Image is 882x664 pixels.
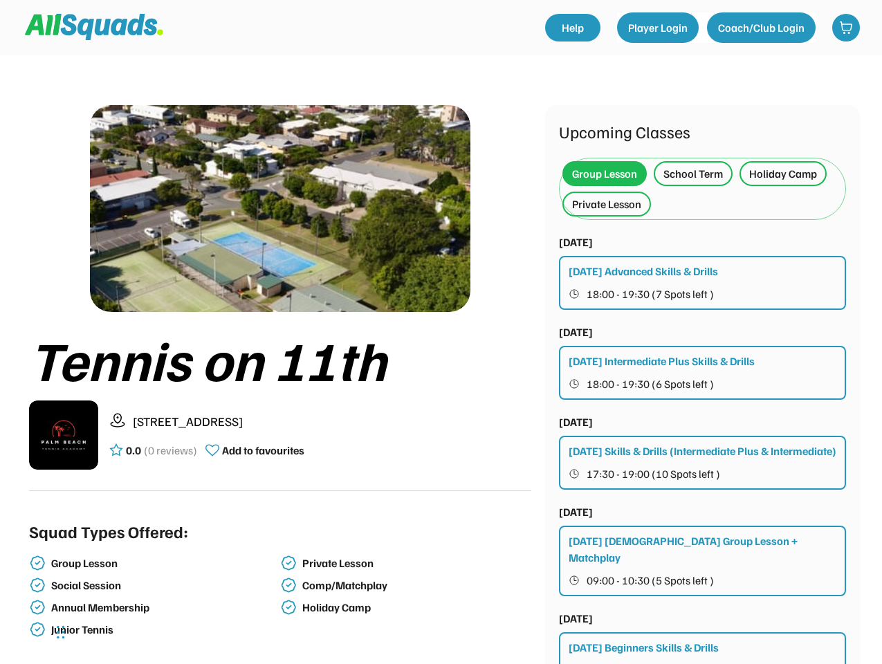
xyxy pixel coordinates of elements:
div: Add to favourites [222,442,304,459]
div: School Term [663,165,723,182]
img: 1000017423.png [90,105,470,312]
div: Private Lesson [572,196,641,212]
button: 17:30 - 19:00 (10 Spots left ) [569,465,838,483]
button: 18:00 - 19:30 (7 Spots left ) [569,285,838,303]
div: Tennis on 11th [29,329,531,389]
div: (0 reviews) [144,442,197,459]
div: Annual Membership [51,601,277,614]
img: check-verified-01.svg [280,555,297,571]
div: [DATE] Intermediate Plus Skills & Drills [569,353,755,369]
button: 18:00 - 19:30 (6 Spots left ) [569,375,838,393]
img: check-verified-01.svg [29,555,46,571]
div: Upcoming Classes [559,119,846,144]
div: [DATE] [559,610,593,627]
img: IMG_2979.png [29,400,98,470]
button: Player Login [617,12,699,43]
span: 17:30 - 19:00 (10 Spots left ) [587,468,720,479]
div: Holiday Camp [749,165,817,182]
div: Squad Types Offered: [29,519,188,544]
div: Comp/Matchplay [302,579,529,592]
div: [DATE] [559,414,593,430]
div: [DATE] Advanced Skills & Drills [569,263,718,279]
div: Private Lesson [302,557,529,570]
div: [DATE] [DEMOGRAPHIC_DATA] Group Lesson + Matchplay [569,533,838,566]
span: 18:00 - 19:30 (6 Spots left ) [587,378,714,389]
img: Squad%20Logo.svg [25,14,163,40]
button: 09:00 - 10:30 (5 Spots left ) [569,571,838,589]
div: [STREET_ADDRESS] [133,412,531,431]
div: Group Lesson [572,165,637,182]
img: check-verified-01.svg [280,599,297,616]
img: check-verified-01.svg [29,577,46,593]
div: [DATE] Beginners Skills & Drills [569,639,719,656]
div: Group Lesson [51,557,277,570]
span: 09:00 - 10:30 (5 Spots left ) [587,575,714,586]
div: Holiday Camp [302,601,529,614]
div: Junior Tennis [51,623,277,636]
div: 0.0 [126,442,141,459]
button: Coach/Club Login [707,12,816,43]
img: check-verified-01.svg [280,577,297,593]
span: 18:00 - 19:30 (7 Spots left ) [587,288,714,299]
a: Help [545,14,600,41]
div: [DATE] [559,504,593,520]
div: [DATE] [559,324,593,340]
div: Social Session [51,579,277,592]
div: [DATE] [559,234,593,250]
img: shopping-cart-01%20%281%29.svg [839,21,853,35]
div: [DATE] Skills & Drills (Intermediate Plus & Intermediate) [569,443,836,459]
